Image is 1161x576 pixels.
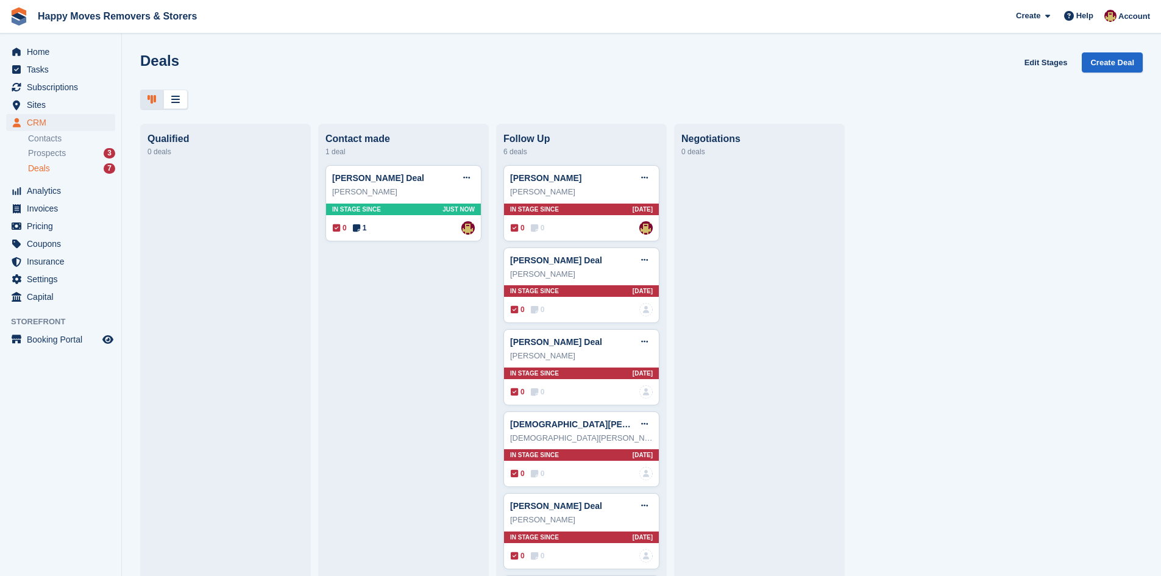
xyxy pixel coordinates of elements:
span: Just now [442,205,475,214]
span: Account [1118,10,1150,23]
div: Follow Up [503,133,659,144]
span: Home [27,43,100,60]
a: menu [6,331,115,348]
div: 6 deals [503,144,659,159]
div: 0 deals [147,144,304,159]
div: 0 deals [681,144,837,159]
img: Steven Fry [1104,10,1117,22]
a: menu [6,96,115,113]
span: 0 [511,222,525,233]
a: deal-assignee-blank [639,549,653,563]
div: [PERSON_NAME] [510,514,653,526]
span: 0 [531,550,545,561]
span: 0 [531,304,545,315]
span: In stage since [510,369,559,378]
a: Deals 7 [28,162,115,175]
span: Pricing [27,218,100,235]
div: Negotiations [681,133,837,144]
a: [PERSON_NAME] [510,173,581,183]
div: 7 [104,163,115,174]
div: [PERSON_NAME] [510,350,653,362]
span: [DATE] [633,533,653,542]
a: menu [6,182,115,199]
span: 0 [511,304,525,315]
span: 1 [353,222,367,233]
a: menu [6,235,115,252]
span: In stage since [510,205,559,214]
span: 0 [511,468,525,479]
a: deal-assignee-blank [639,467,653,480]
span: 0 [511,386,525,397]
span: 0 [511,550,525,561]
span: Insurance [27,253,100,270]
div: 3 [104,148,115,158]
span: In stage since [332,205,381,214]
span: Prospects [28,148,66,159]
span: Settings [27,271,100,288]
span: Tasks [27,61,100,78]
a: menu [6,288,115,305]
a: Steven Fry [461,221,475,235]
img: stora-icon-8386f47178a22dfd0bd8f6a31ec36ba5ce8667c1dd55bd0f319d3a0aa187defe.svg [10,7,28,26]
span: Coupons [27,235,100,252]
span: Subscriptions [27,79,100,96]
a: [PERSON_NAME] Deal [510,255,602,265]
span: Invoices [27,200,100,217]
a: Preview store [101,332,115,347]
div: 1 deal [325,144,481,159]
a: menu [6,271,115,288]
span: [DATE] [633,205,653,214]
span: CRM [27,114,100,131]
a: menu [6,218,115,235]
a: menu [6,61,115,78]
span: In stage since [510,450,559,460]
span: In stage since [510,533,559,542]
h1: Deals [140,52,179,69]
a: deal-assignee-blank [639,303,653,316]
span: [DATE] [633,369,653,378]
div: [PERSON_NAME] [332,186,475,198]
a: menu [6,114,115,131]
span: Sites [27,96,100,113]
span: Create [1016,10,1040,22]
span: Help [1076,10,1093,22]
span: Storefront [11,316,121,328]
span: Analytics [27,182,100,199]
span: Capital [27,288,100,305]
a: Happy Moves Removers & Storers [33,6,202,26]
span: 0 [531,468,545,479]
div: [PERSON_NAME] [510,186,653,198]
a: menu [6,253,115,270]
div: Qualified [147,133,304,144]
span: Booking Portal [27,331,100,348]
div: Contact made [325,133,481,144]
a: [PERSON_NAME] Deal [332,173,424,183]
a: menu [6,200,115,217]
a: [PERSON_NAME] Deal [510,337,602,347]
a: menu [6,43,115,60]
span: [DATE] [633,286,653,296]
span: Deals [28,163,50,174]
span: 0 [531,222,545,233]
a: Contacts [28,133,115,144]
a: Edit Stages [1020,52,1073,73]
span: [DATE] [633,450,653,460]
a: menu [6,79,115,96]
span: 0 [531,386,545,397]
span: 0 [333,222,347,233]
div: [PERSON_NAME] [510,268,653,280]
a: [DEMOGRAPHIC_DATA][PERSON_NAME] Deal [510,419,700,429]
a: Create Deal [1082,52,1143,73]
span: In stage since [510,286,559,296]
a: Steven Fry [639,221,653,235]
a: Prospects 3 [28,147,115,160]
a: deal-assignee-blank [639,385,653,399]
a: [PERSON_NAME] Deal [510,501,602,511]
div: [DEMOGRAPHIC_DATA][PERSON_NAME] [510,432,653,444]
